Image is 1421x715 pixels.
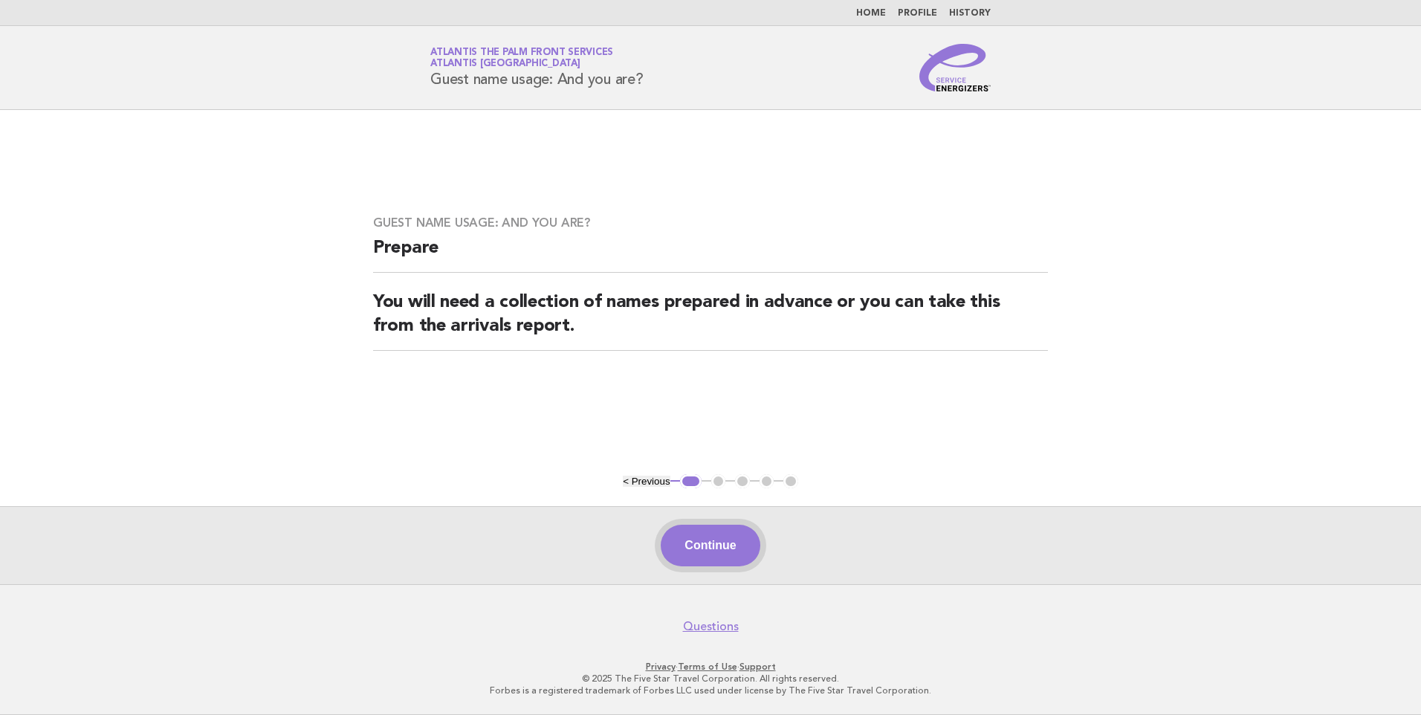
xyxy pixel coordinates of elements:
[661,525,760,566] button: Continue
[949,9,991,18] a: History
[373,291,1048,351] h2: You will need a collection of names prepared in advance or you can take this from the arrivals re...
[856,9,886,18] a: Home
[623,476,670,487] button: < Previous
[256,673,1165,685] p: © 2025 The Five Star Travel Corporation. All rights reserved.
[739,661,776,672] a: Support
[430,48,644,87] h1: Guest name usage: And you are?
[373,236,1048,273] h2: Prepare
[898,9,937,18] a: Profile
[373,216,1048,230] h3: Guest name usage: And you are?
[256,685,1165,696] p: Forbes is a registered trademark of Forbes LLC used under license by The Five Star Travel Corpora...
[256,661,1165,673] p: · ·
[430,48,613,68] a: Atlantis The Palm Front ServicesAtlantis [GEOGRAPHIC_DATA]
[678,661,737,672] a: Terms of Use
[683,619,739,634] a: Questions
[646,661,676,672] a: Privacy
[430,59,580,69] span: Atlantis [GEOGRAPHIC_DATA]
[919,44,991,91] img: Service Energizers
[680,474,702,489] button: 1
